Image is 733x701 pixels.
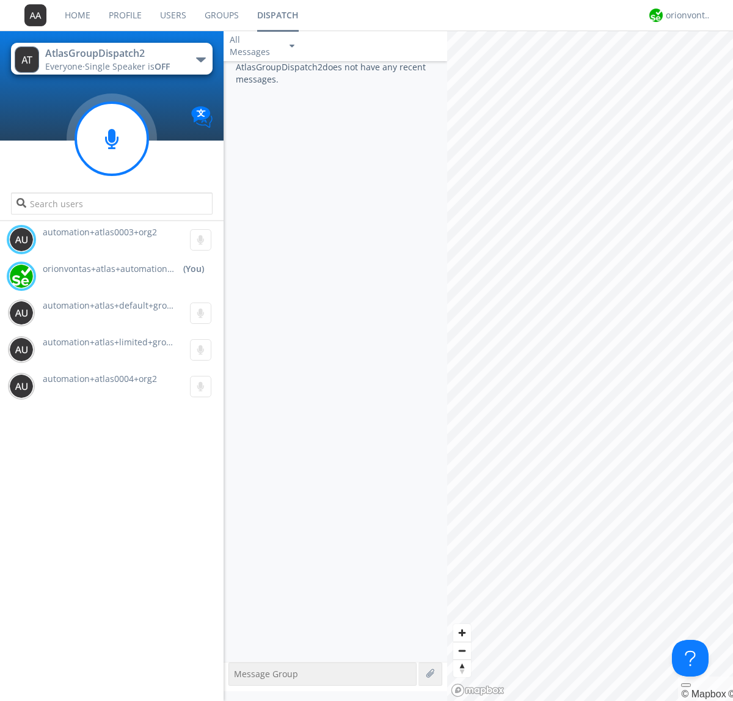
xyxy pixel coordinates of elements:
[9,337,34,362] img: 373638.png
[15,46,39,73] img: 373638.png
[681,683,691,687] button: Toggle attribution
[681,689,726,699] a: Mapbox
[451,683,505,697] a: Mapbox logo
[9,301,34,325] img: 373638.png
[453,642,471,659] button: Zoom out
[453,642,471,659] span: Zoom out
[290,45,294,48] img: caret-down-sm.svg
[43,226,157,238] span: automation+atlas0003+org2
[183,263,204,275] div: (You)
[43,373,157,384] span: automation+atlas0004+org2
[43,336,205,348] span: automation+atlas+limited+groups+org2
[649,9,663,22] img: 29d36aed6fa347d5a1537e7736e6aa13
[453,659,471,677] button: Reset bearing to north
[666,9,712,21] div: orionvontas+atlas+automation+org2
[230,34,279,58] div: All Messages
[155,61,170,72] span: OFF
[453,660,471,677] span: Reset bearing to north
[11,193,212,215] input: Search users
[9,227,34,252] img: 373638.png
[24,4,46,26] img: 373638.png
[43,263,177,275] span: orionvontas+atlas+automation+org2
[43,299,201,311] span: automation+atlas+default+group+org2
[224,61,447,662] div: AtlasGroupDispatch2 does not have any recent messages.
[45,61,183,73] div: Everyone ·
[9,374,34,398] img: 373638.png
[85,61,170,72] span: Single Speaker is
[9,264,34,288] img: 29d36aed6fa347d5a1537e7736e6aa13
[672,640,709,677] iframe: Toggle Customer Support
[191,106,213,128] img: Translation enabled
[11,43,212,75] button: AtlasGroupDispatch2Everyone·Single Speaker isOFF
[453,624,471,642] button: Zoom in
[45,46,183,61] div: AtlasGroupDispatch2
